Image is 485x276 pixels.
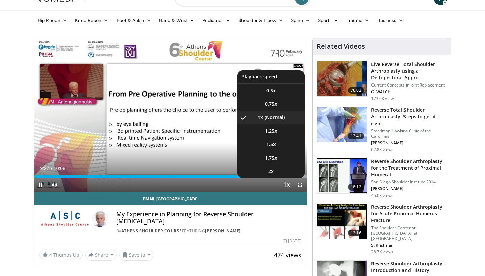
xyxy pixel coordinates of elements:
[371,158,447,178] h3: Reverse Shoulder Arthroplasty for the Treatment of Proximal Humeral …
[39,250,83,260] a: 4 Thumbs Up
[317,61,447,101] a: 76:02 Live Reverse Total Shoulder Arthroplasty using a Deltopectoral Appro… Current Concepts in J...
[371,140,447,146] p: [PERSON_NAME]
[317,204,367,239] img: butch_reverse_arthroplasty_3.png.150x105_q85_crop-smart_upscale.jpg
[371,243,447,248] p: S. Krishnan
[274,251,301,259] span: 474 views
[348,230,364,236] span: 12:16
[112,13,155,27] a: Foot & Ankle
[371,193,393,198] p: 45.0K views
[266,141,276,148] span: 1.5x
[371,179,447,185] p: San Diego Shoulder Institute 2014
[266,87,276,94] span: 0.5x
[373,13,408,27] a: Business
[49,252,52,258] span: 4
[34,13,71,27] a: Hip Recon
[317,158,447,198] a: 18:12 Reverse Shoulder Arthroplasty for the Treatment of Proximal Humeral … San Diego Shoulder In...
[116,211,301,225] h4: My Experience in Planning for Reverse Shoulder [MEDICAL_DATA]
[287,13,314,27] a: Spine
[34,38,307,192] video-js: Video Player
[348,184,364,191] span: 18:12
[343,13,373,27] a: Trauma
[280,178,293,192] button: Playback Rate
[47,178,61,192] button: Mute
[71,13,112,27] a: Knee Recon
[34,192,307,205] a: Email [GEOGRAPHIC_DATA]
[121,228,182,234] a: Athens Shoulder Course
[40,166,49,171] span: 9:27
[317,107,447,152] a: 12:41 Reverse Total Shoulder Arthroplasty: Steps to get it right Steadman Hawkins Clinic of the C...
[265,154,277,161] span: 1.75x
[371,107,447,127] h3: Reverse Total Shoulder Arthroplasty: Steps to get it right
[371,147,393,152] p: 62.8K views
[317,158,367,193] img: Q2xRg7exoPLTwO8X4xMDoxOjA4MTsiGN.150x105_q85_crop-smart_upscale.jpg
[317,107,367,142] img: 326034_0000_1.png.150x105_q85_crop-smart_upscale.jpg
[371,96,396,101] p: 173.6K views
[371,249,393,255] p: 38.7K views
[39,211,89,227] img: Athens Shoulder Course
[34,175,307,178] div: Progress Bar
[348,133,364,139] span: 12:41
[371,89,447,95] p: G. WALCH
[116,228,301,234] div: By FEATURING
[234,13,287,27] a: Shoulder & Elbow
[198,13,234,27] a: Pediatrics
[317,42,365,50] h4: Related Videos
[119,250,154,261] button: Save to
[293,178,307,192] button: Fullscreen
[371,186,447,192] p: [PERSON_NAME]
[317,204,447,255] a: 12:16 Reverse Shoulder Arthroplasty for Acute Proximal Humerus Fracture The Shoulder Center at [G...
[205,228,241,234] a: [PERSON_NAME]
[371,260,447,274] h3: Reverse Shoulder Arthroplasty - Introduction and History
[371,128,447,139] p: Steadman Hawkins Clinic of the Carolinas
[34,178,47,192] button: Pause
[268,168,274,175] span: 2x
[283,238,301,244] div: [DATE]
[371,225,447,241] p: The Shoulder Center at [GEOGRAPHIC_DATA] at [GEOGRAPHIC_DATA]
[371,204,447,224] h3: Reverse Shoulder Arthroplasty for Acute Proximal Humerus Fracture
[51,166,52,171] span: /
[258,114,263,121] span: 1x
[85,250,117,261] button: Share
[265,128,277,134] span: 1.25x
[348,87,364,94] span: 76:02
[371,82,447,88] p: Current Concepts in Joint Replacement
[54,166,65,171] span: 10:08
[92,211,108,227] img: Avatar
[371,61,447,81] h3: Live Reverse Total Shoulder Arthroplasty using a Deltopectoral Appro…
[314,13,343,27] a: Sports
[155,13,198,27] a: Hand & Wrist
[265,101,277,107] span: 0.75x
[317,61,367,96] img: 684033_3.png.150x105_q85_crop-smart_upscale.jpg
